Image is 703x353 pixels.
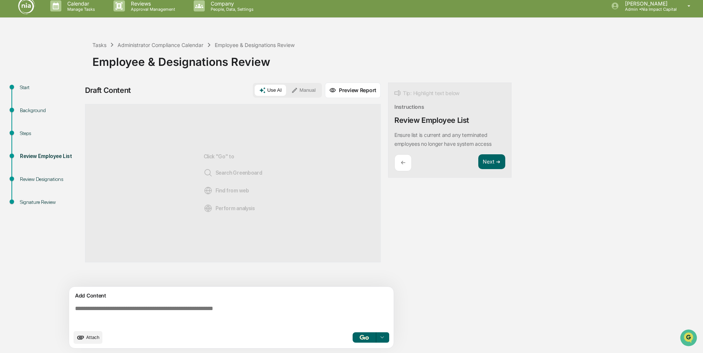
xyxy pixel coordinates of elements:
img: Analysis [204,204,213,213]
p: People, Data, Settings [205,7,257,12]
div: Tip: Highlight text below [394,89,459,98]
p: Company [205,0,257,7]
div: Steps [20,130,81,137]
button: Manual [287,85,320,96]
div: 🔎 [7,108,13,114]
span: Search Greenboard [204,168,262,177]
span: Attestations [61,93,92,101]
button: upload document [74,331,102,344]
button: Use AI [255,85,286,96]
a: Powered byPylon [52,125,89,131]
div: Start [20,84,81,91]
span: Pylon [74,125,89,131]
img: Search [204,168,213,177]
p: How can we help? [7,16,135,27]
p: Calendar [61,0,99,7]
a: 🖐️Preclearance [4,90,51,104]
div: Instructions [394,104,424,110]
button: Preview Report [325,83,381,98]
div: Review Designations [20,175,81,183]
div: Start new chat [25,57,121,64]
p: [PERSON_NAME] [619,0,677,7]
input: Clear [19,34,122,41]
img: Web [204,186,213,195]
div: Signature Review [20,198,81,206]
p: ​Ensure list is current and any terminated employees no longer have system access [394,132,491,147]
iframe: Open customer support [679,329,699,349]
button: Next ➔ [478,154,505,169]
p: ← [401,159,405,166]
div: Administrator Compliance Calendar [118,42,203,48]
div: Review Employee List [20,152,81,160]
p: Admin • Nia Impact Capital [619,7,677,12]
span: Perform analysis [204,204,255,213]
p: Approval Management [125,7,179,12]
div: Click "Go" to [204,116,262,250]
a: 🗄️Attestations [51,90,95,104]
img: Go [360,335,369,340]
div: Background [20,107,81,114]
span: Preclearance [15,93,48,101]
div: Employee & Designations Review [215,42,295,48]
div: 🗄️ [54,94,60,100]
div: Review Employee List [394,116,469,125]
div: Add Content [74,291,389,300]
span: Attach [86,334,99,340]
img: 1746055101610-c473b297-6a78-478c-a979-82029cc54cd1 [7,57,21,70]
div: 🖐️ [7,94,13,100]
p: Reviews [125,0,179,7]
div: Draft Content [85,86,131,95]
div: Employee & Designations Review [92,49,699,68]
button: Start new chat [126,59,135,68]
p: Manage Tasks [61,7,99,12]
button: Go [353,332,376,343]
div: We're available if you need us! [25,64,94,70]
a: 🔎Data Lookup [4,104,50,118]
div: Tasks [92,42,106,48]
span: Data Lookup [15,107,47,115]
span: Find from web [204,186,249,195]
